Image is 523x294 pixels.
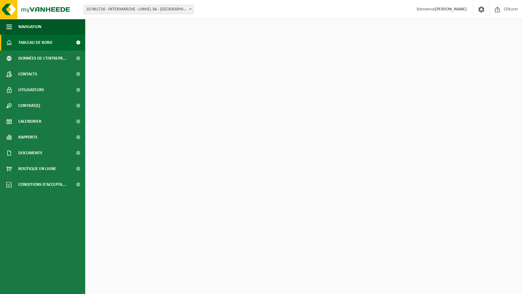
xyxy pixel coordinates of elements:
[18,177,66,192] span: Conditions d'accepta...
[18,19,41,35] span: Navigation
[18,114,41,129] span: Calendrier
[84,5,193,14] span: 10-961716 - INTERMARCHE - LINHEL SA - GOUZEAUCOURT
[18,35,52,50] span: Tableau de bord
[18,82,44,98] span: Utilisateurs
[18,161,56,177] span: Boutique en ligne
[18,98,40,114] span: Contrat(s)
[18,129,38,145] span: Rapports
[83,5,194,14] span: 10-961716 - INTERMARCHE - LINHEL SA - GOUZEAUCOURT
[18,50,67,66] span: Données de l'entrepr...
[18,145,42,161] span: Documents
[435,7,467,12] strong: [PERSON_NAME]
[18,66,37,82] span: Contacts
